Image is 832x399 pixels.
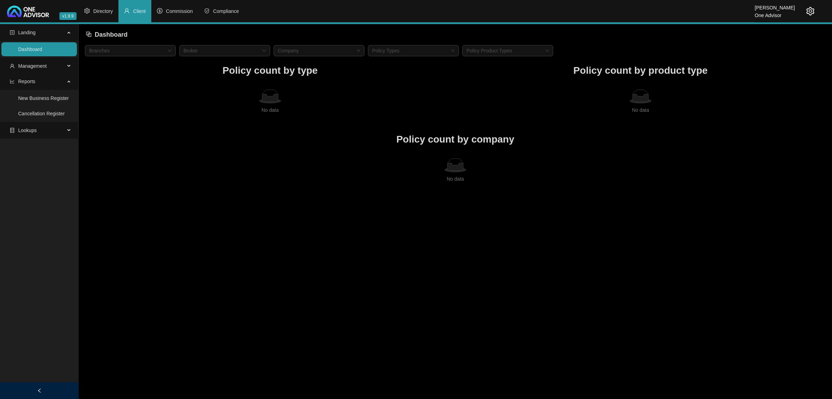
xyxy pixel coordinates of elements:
[7,6,49,17] img: 2df55531c6924b55f21c4cf5d4484680-logo-light.svg
[37,388,42,393] span: left
[213,8,239,14] span: Compliance
[133,8,146,14] span: Client
[755,2,795,9] div: [PERSON_NAME]
[85,132,826,147] h1: Policy count by company
[18,95,69,101] a: New Business Register
[18,63,47,69] span: Management
[84,8,90,14] span: setting
[157,8,162,14] span: dollar
[18,46,42,52] a: Dashboard
[10,79,15,84] span: line-chart
[18,79,35,84] span: Reports
[10,128,15,133] span: database
[166,8,193,14] span: Commission
[59,12,77,20] span: v1.9.9
[18,111,65,116] a: Cancellation Register
[10,64,15,68] span: user
[806,7,815,15] span: setting
[18,128,37,133] span: Lookups
[93,8,113,14] span: Directory
[88,175,823,183] div: No data
[85,63,455,78] h1: Policy count by type
[755,9,795,17] div: One Advisor
[124,8,130,14] span: user
[95,31,128,38] span: Dashboard
[455,63,826,78] h1: Policy count by product type
[204,8,210,14] span: safety
[88,106,453,114] div: No data
[86,31,92,37] span: block
[10,30,15,35] span: profile
[458,106,823,114] div: No data
[18,30,36,35] span: Landing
